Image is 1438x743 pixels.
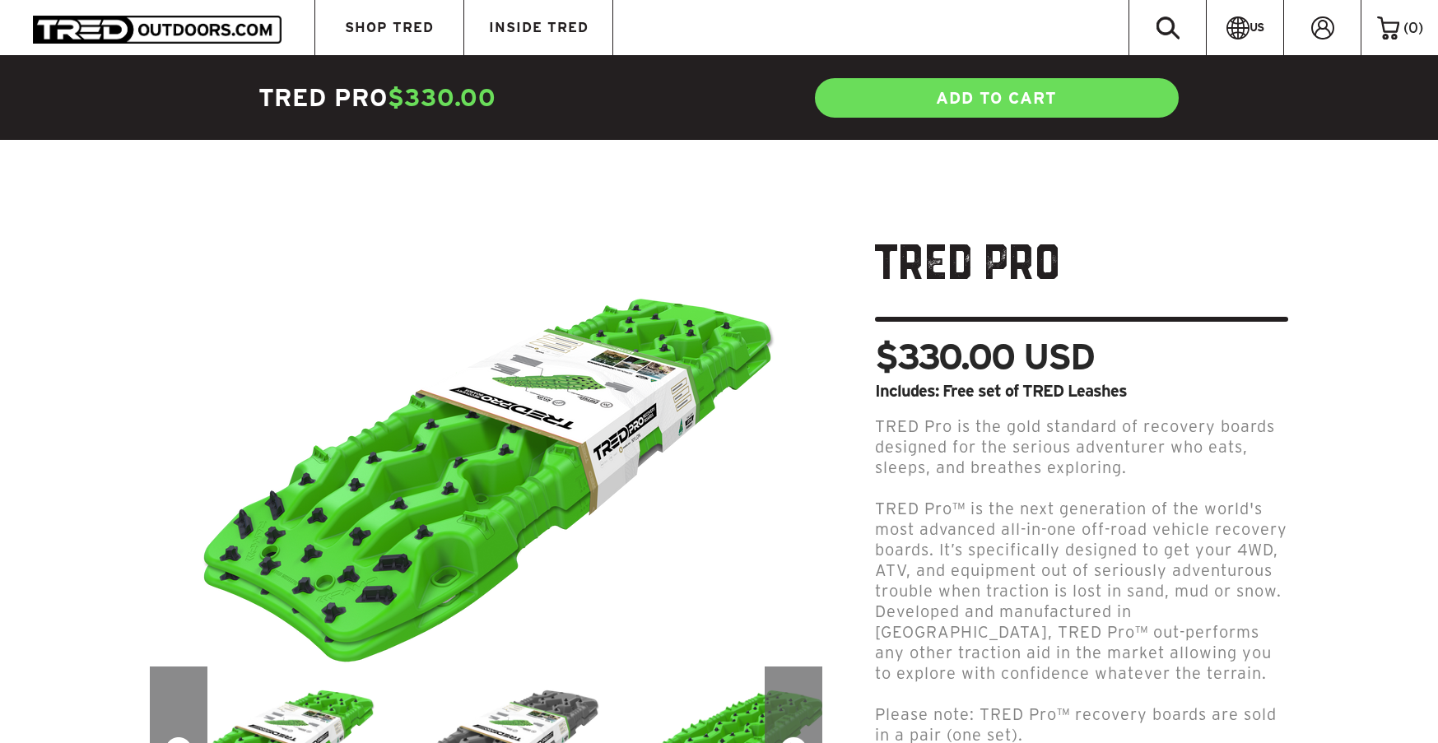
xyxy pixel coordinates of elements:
div: Includes: Free set of TRED Leashes [875,383,1288,399]
a: ADD TO CART [813,77,1180,119]
img: cart-icon [1377,16,1399,39]
span: ( ) [1403,21,1423,35]
span: $330.00 [388,84,496,111]
img: TRED_Pro_ISO-Green_700x.png [198,238,775,666]
img: TRED Outdoors America [33,16,282,43]
span: SHOP TRED [345,21,434,35]
span: INSIDE TRED [489,21,589,35]
p: TRED Pro is the gold standard of recovery boards designed for the serious adventurer who eats, sl... [875,416,1288,478]
h4: TRED Pro [258,81,719,114]
h1: TRED Pro [875,237,1288,322]
span: TRED Pro™ is the next generation of the world's most advanced all-in-one off-road vehicle recover... [875,499,1287,682]
span: 0 [1408,20,1418,35]
span: $330.00 USD [875,338,1094,374]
